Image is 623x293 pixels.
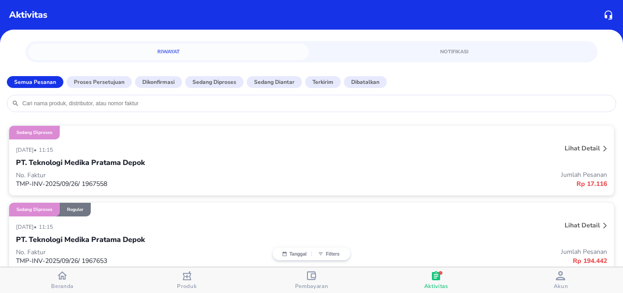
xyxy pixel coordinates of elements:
[135,76,182,88] button: Dikonfirmasi
[277,251,311,257] button: Tanggal
[254,78,295,86] p: Sedang diantar
[26,41,597,60] div: simple tabs
[554,283,568,290] span: Akun
[39,146,55,154] p: 11:15
[16,234,145,245] p: PT. Teknologi Medika Pratama Depok
[34,47,303,56] span: Riwayat
[74,78,125,86] p: Proses Persetujuan
[498,267,623,293] button: Akun
[424,283,448,290] span: Aktivitas
[177,283,197,290] span: Produk
[311,251,346,257] button: Filters
[67,76,132,88] button: Proses Persetujuan
[16,146,39,154] p: [DATE] •
[67,206,83,213] p: Reguler
[247,76,302,88] button: Sedang diantar
[374,267,498,293] button: Aktivitas
[320,47,589,56] span: Notifikasi
[14,78,56,86] p: Semua Pesanan
[21,100,611,107] input: Cari nama produk, distributor, atau nomor faktur
[249,267,374,293] button: Pembayaran
[16,180,311,188] p: TMP-INV-2025/09/26/ 1967558
[142,78,175,86] p: Dikonfirmasi
[16,206,52,213] p: Sedang diproses
[351,78,379,86] p: Dibatalkan
[16,223,39,231] p: [DATE] •
[9,8,47,22] p: Aktivitas
[565,144,600,153] p: Lihat detail
[16,129,52,136] p: Sedang diproses
[39,223,55,231] p: 11:15
[311,256,607,266] p: Rp 194.442
[16,171,311,180] p: No. Faktur
[305,76,341,88] button: Terkirim
[7,76,63,88] button: Semua Pesanan
[311,170,607,179] p: Jumlah Pesanan
[312,78,333,86] p: Terkirim
[314,44,595,60] a: Notifikasi
[16,257,311,265] p: TMP-INV-2025/09/26/ 1967653
[295,283,328,290] span: Pembayaran
[28,44,309,60] a: Riwayat
[311,179,607,189] p: Rp 17.116
[51,283,73,290] span: Beranda
[16,157,145,168] p: PT. Teknologi Medika Pratama Depok
[344,76,387,88] button: Dibatalkan
[185,76,244,88] button: Sedang diproses
[565,221,600,230] p: Lihat detail
[192,78,236,86] p: Sedang diproses
[125,267,249,293] button: Produk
